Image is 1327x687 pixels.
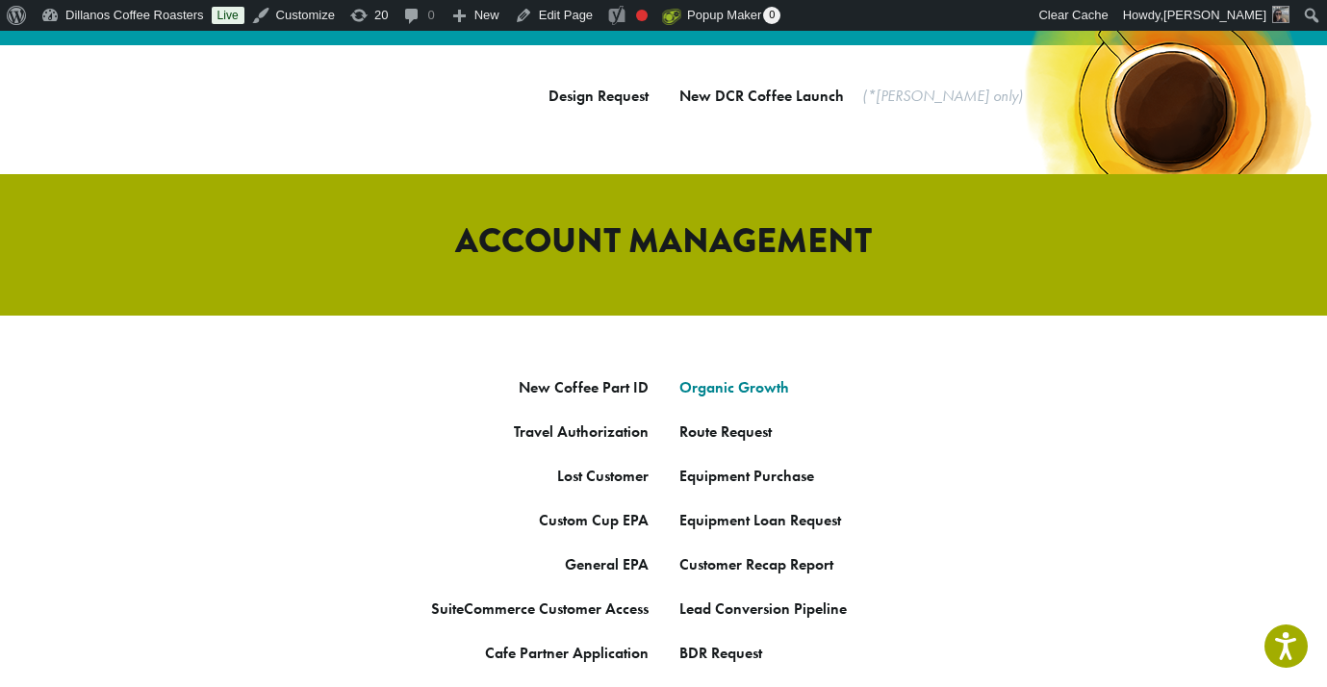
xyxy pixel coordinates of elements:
a: Route Request [679,421,772,442]
a: Organic Growth [679,377,789,397]
a: Live [212,7,244,24]
a: Custom Cup EPA [539,510,649,530]
a: Equipment Purcha [679,466,801,486]
span: [PERSON_NAME] [1163,8,1266,22]
a: se [801,466,814,486]
a: Lost Customer [557,466,649,486]
em: (*[PERSON_NAME] only) [862,86,1023,106]
a: Cafe Partner Application [485,643,649,663]
a: Design Request [549,86,649,106]
a: SuiteCommerce Customer Access [431,598,649,619]
div: Focus keyphrase not set [636,10,648,21]
span: 0 [763,7,780,24]
a: Lead Conversion Pipeline [679,598,847,619]
a: New Coffee Part ID [519,377,649,397]
h2: ACCOUNT MANAGEMENT [115,220,1212,262]
a: General EPA [565,554,649,574]
a: BDR Request [679,643,762,663]
a: Customer Recap Report [679,554,833,574]
a: Equipment Loan Request [679,510,841,530]
a: New DCR Coffee Launch [679,86,844,106]
a: Travel Authorization [514,421,649,442]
